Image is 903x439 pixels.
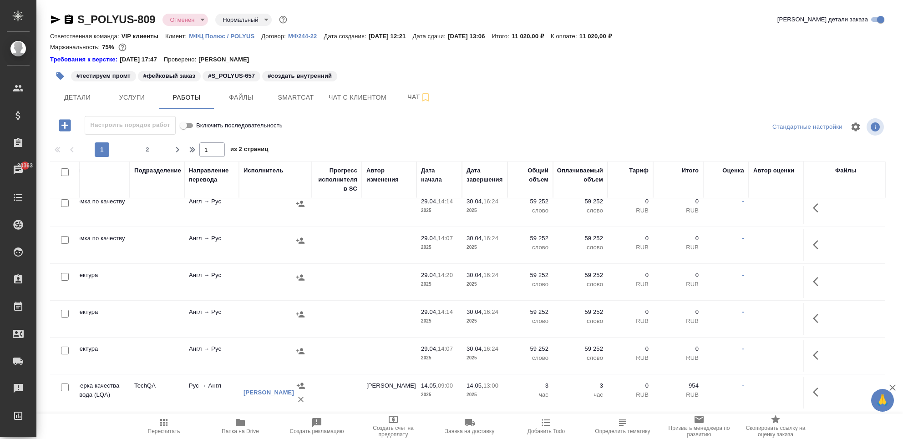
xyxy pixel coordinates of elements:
[421,353,457,363] p: 2025
[397,91,441,103] span: Чат
[369,33,413,40] p: [DATE] 12:21
[661,414,737,439] button: Призвать менеджера по развитию
[438,382,453,389] p: 09:00
[483,382,498,389] p: 13:00
[558,271,603,280] p: 59 252
[50,55,120,64] a: Требования к верстке:
[421,166,457,184] div: Дата начала
[164,55,199,64] p: Проверено:
[165,92,208,103] span: Работы
[558,381,603,390] p: 3
[658,271,699,280] p: 0
[722,166,744,175] div: Оценка
[483,235,498,242] p: 16:24
[316,166,357,193] div: Прогресс исполнителя в SC
[467,243,503,252] p: 2025
[126,414,202,439] button: Пересчитать
[66,344,125,353] p: Корректура
[360,425,426,438] span: Создать счет на предоплату
[742,198,744,205] a: -
[512,206,548,215] p: слово
[807,197,829,219] button: Здесь прячутся важные кнопки
[512,317,548,326] p: слово
[557,166,603,184] div: Оплачиваемый объем
[467,390,503,399] p: 2025
[658,243,699,252] p: RUB
[512,197,548,206] p: 59 252
[76,71,131,81] p: #тестируем промт
[56,92,99,103] span: Детали
[244,166,284,175] div: Исполнитель
[140,145,155,154] span: 2
[50,44,102,50] p: Маржинальность:
[558,308,603,317] p: 59 252
[612,317,649,326] p: RUB
[189,166,234,184] div: Направление перевода
[658,390,699,399] p: RUB
[483,345,498,352] p: 16:24
[467,272,483,278] p: 30.04,
[558,280,603,289] p: слово
[66,271,125,280] p: Корректура
[612,197,649,206] p: 0
[421,243,457,252] p: 2025
[290,428,344,434] span: Создать рекламацию
[184,377,239,409] td: Рус → Англ
[70,71,137,79] span: тестируем промт
[215,14,272,26] div: Отменен
[612,353,649,363] p: RUB
[66,197,125,206] p: Приёмка по качеству
[222,428,259,434] span: Папка на Drive
[66,381,125,399] p: Проверка качества перевода (LQA)
[421,280,457,289] p: 2025
[421,382,438,389] p: 14.05,
[196,121,283,130] span: Включить последовательность
[184,303,239,335] td: Англ → Рус
[558,390,603,399] p: час
[184,340,239,372] td: Англ → Рус
[208,71,255,81] p: #S_POLYUS-657
[558,197,603,206] p: 59 252
[244,389,294,396] a: [PERSON_NAME]
[12,161,38,170] span: 30363
[421,272,438,278] p: 29.04,
[483,308,498,315] p: 16:24
[467,345,483,352] p: 30.04,
[130,377,184,409] td: TechQA
[366,166,412,184] div: Автор изменения
[189,32,261,40] a: МФЦ Полюс / POLYUS
[288,32,324,40] a: МФ244-22
[551,33,579,40] p: К оплате:
[807,271,829,293] button: Здесь прячутся важные кнопки
[421,317,457,326] p: 2025
[77,13,155,25] a: S_POLYUS-809
[467,382,483,389] p: 14.05,
[742,345,744,352] a: -
[294,197,307,211] button: Назначить
[612,271,649,280] p: 0
[658,206,699,215] p: RUB
[558,344,603,353] p: 59 252
[50,55,120,64] div: Нажми, чтобы открыть папку с инструкцией
[612,280,649,289] p: RUB
[184,229,239,261] td: Англ → Рус
[666,425,732,438] span: Призвать менеджера по развитию
[324,33,368,40] p: Дата создания:
[512,390,548,399] p: час
[845,116,867,138] span: Настроить таблицу
[629,166,649,175] div: Тариф
[512,234,548,243] p: 59 252
[448,33,492,40] p: [DATE] 13:06
[528,428,565,434] span: Добавить Todo
[742,308,744,315] a: -
[807,344,829,366] button: Здесь прячутся важные кнопки
[294,379,308,393] button: Назначить
[467,235,483,242] p: 30.04,
[612,243,649,252] p: RUB
[612,344,649,353] p: 0
[558,206,603,215] p: слово
[431,414,508,439] button: Заявка на доставку
[421,235,438,242] p: 29.04,
[421,198,438,205] p: 29.04,
[492,33,512,40] p: Итого:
